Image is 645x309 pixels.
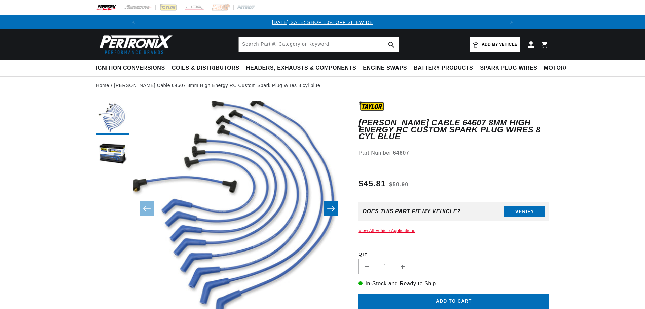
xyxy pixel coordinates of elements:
button: Load image 2 in gallery view [96,138,129,172]
label: QTY [358,252,549,257]
span: Battery Products [414,65,473,72]
button: Translation missing: en.sections.announcements.next_announcement [505,15,518,29]
a: [DATE] SALE: SHOP 10% OFF SITEWIDE [272,20,373,25]
span: Headers, Exhausts & Components [246,65,356,72]
input: Search Part #, Category or Keyword [239,37,399,52]
span: Ignition Conversions [96,65,165,72]
img: Pertronix [96,33,173,56]
button: Load image 1 in gallery view [96,101,129,135]
a: Add my vehicle [470,37,520,52]
button: Slide right [324,201,338,216]
summary: Coils & Distributors [168,60,243,76]
nav: breadcrumbs [96,82,549,89]
summary: Ignition Conversions [96,60,168,76]
summary: Spark Plug Wires [477,60,540,76]
button: Verify [504,206,545,217]
span: Motorcycle [544,65,584,72]
strong: 64607 [393,150,409,156]
div: 1 of 3 [140,18,505,26]
s: $50.90 [389,181,409,189]
summary: Engine Swaps [359,60,410,76]
span: Engine Swaps [363,65,407,72]
a: [PERSON_NAME] Cable 64607 8mm High Energy RC Custom Spark Plug Wires 8 cyl blue [114,82,320,89]
div: Part Number: [358,149,549,157]
summary: Motorcycle [541,60,587,76]
slideshow-component: Translation missing: en.sections.announcements.announcement_bar [79,15,566,29]
div: Does This part fit My vehicle? [363,208,460,215]
button: Slide left [140,201,154,216]
div: Announcement [140,18,505,26]
summary: Headers, Exhausts & Components [243,60,359,76]
button: Translation missing: en.sections.announcements.previous_announcement [127,15,140,29]
button: Add to cart [358,294,549,309]
span: Spark Plug Wires [480,65,537,72]
p: In-Stock and Ready to Ship [358,279,549,288]
button: search button [384,37,399,52]
span: Coils & Distributors [172,65,239,72]
h1: [PERSON_NAME] Cable 64607 8mm High Energy RC Custom Spark Plug Wires 8 cyl blue [358,119,549,140]
a: View All Vehicle Applications [358,228,415,233]
a: Home [96,82,109,89]
span: Add my vehicle [482,41,517,48]
summary: Battery Products [410,60,477,76]
span: $45.81 [358,178,386,190]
